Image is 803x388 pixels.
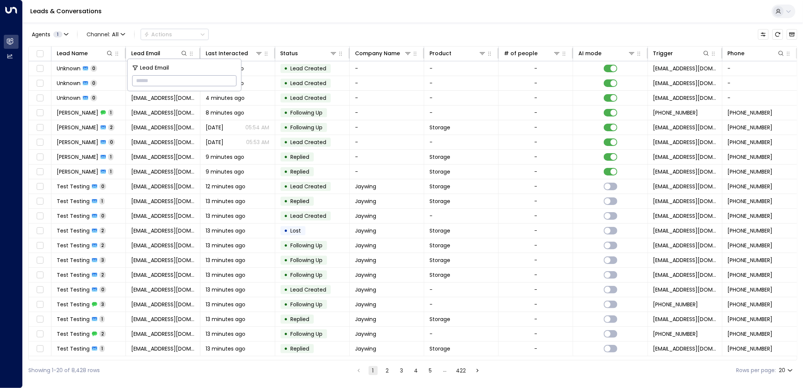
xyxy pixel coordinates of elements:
span: Toggle select row [35,329,45,339]
span: leads@space-station.co.uk [653,138,717,146]
span: Following Up [291,301,323,308]
td: - [424,91,499,105]
div: • [284,165,288,178]
span: Refresh [772,29,783,40]
span: test@test.com [131,242,195,249]
div: Status [281,49,337,58]
span: Storage [429,345,450,352]
span: All [112,31,119,37]
span: Yesterday [206,124,223,131]
span: Toggle select row [35,64,45,73]
span: 12 minutes ago [206,183,245,190]
button: Go to page 422 [455,366,468,375]
span: 13 minutes ago [206,227,245,234]
span: Toggle select row [35,138,45,147]
div: - [534,330,537,338]
button: Channel:All [84,29,128,40]
div: - [534,124,537,131]
td: - [350,120,424,135]
span: Jaywing [355,330,376,338]
td: - [350,91,424,105]
span: Lead Created [291,138,327,146]
span: Storage [429,256,450,264]
div: Product [429,49,486,58]
span: Toggle select row [35,197,45,206]
span: 1 [53,31,62,37]
span: +447543528992 [728,124,773,131]
td: - [350,76,424,90]
span: 0 [99,286,106,293]
span: Maryshell666@outlook.com [131,94,195,102]
td: - [424,61,499,76]
p: 05:54 AM [246,124,270,131]
span: Lead Created [291,183,327,190]
td: - [350,165,424,179]
span: Toggle select row [35,182,45,191]
span: +447702879102 [728,153,773,161]
span: test@test.com [131,345,195,352]
span: 2 [99,272,106,278]
button: Actions [141,29,209,40]
span: Toggle select row [35,123,45,132]
div: • [284,239,288,252]
span: Following Up [291,271,323,279]
span: Storage [429,153,450,161]
label: Rows per page: [736,366,776,374]
span: leads@space-station.co.uk [653,271,717,279]
td: - [350,150,424,164]
span: Test Testing [57,315,90,323]
span: +441234567890 [728,212,773,220]
span: Aime Munianga [57,124,98,131]
span: Storage [429,315,450,323]
span: 1 [108,168,113,175]
span: Robyn Butler [57,153,98,161]
td: - [424,282,499,297]
span: leads@space-station.co.uk [653,124,717,131]
button: Go to page 4 [412,366,421,375]
td: - [424,209,499,223]
span: leads@space-station.co.uk [653,153,717,161]
span: 13 minutes ago [206,301,245,308]
span: Toggle select row [35,256,45,265]
span: Jaywing [355,345,376,352]
span: +441234567890 [728,345,773,352]
span: test@test.com [131,330,195,338]
span: sophie_webb125@hotmail.com [131,109,195,116]
span: Toggle select row [35,344,45,354]
span: Jaywing [355,183,376,190]
span: test@test.com [131,301,195,308]
span: Agents [32,32,50,37]
span: Toggle select row [35,167,45,177]
span: Test Testing [57,212,90,220]
div: • [284,327,288,340]
span: Toggle select row [35,270,45,280]
div: - [534,183,537,190]
span: Toggle select row [35,93,45,103]
td: - [722,76,797,90]
div: - [534,138,537,146]
div: • [284,106,288,119]
button: Go to page 5 [426,366,435,375]
span: test@test.com [131,227,195,234]
button: Customize [758,29,769,40]
span: Test Testing [57,286,90,293]
div: Lead Email [131,49,160,58]
span: 8 minutes ago [206,109,244,116]
div: Status [281,49,298,58]
div: Trigger [653,49,710,58]
span: test@test.com [131,183,195,190]
div: # of people [504,49,538,58]
div: - [534,168,537,175]
div: - [534,65,537,72]
span: 3 [99,257,106,263]
span: Replied [291,315,310,323]
span: Toggle select row [35,226,45,236]
div: • [284,298,288,311]
div: • [284,195,288,208]
div: - [534,197,537,205]
div: - [534,256,537,264]
span: 2 [99,242,106,248]
div: - [534,94,537,102]
span: Toggle select row [35,211,45,221]
div: - [534,79,537,87]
